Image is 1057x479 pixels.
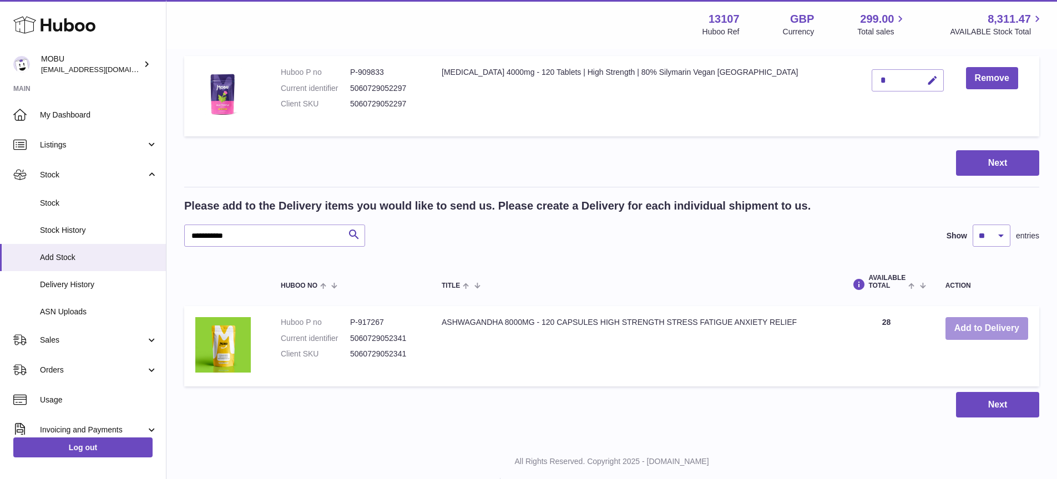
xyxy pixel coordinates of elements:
[40,198,158,208] span: Stock
[350,317,419,328] dd: P-917267
[281,99,350,109] dt: Client SKU
[702,27,740,37] div: Huboo Ref
[40,335,146,345] span: Sales
[945,317,1028,340] button: Add to Delivery
[175,456,1048,467] p: All Rights Reserved. Copyright 2025 - [DOMAIN_NAME]
[40,365,146,375] span: Orders
[709,12,740,27] strong: 13107
[41,54,141,75] div: MOBU
[281,83,350,94] dt: Current identifier
[40,170,146,180] span: Stock
[184,198,811,213] h2: Please add to the Delivery items you would like to send us. Please create a Delivery for each ind...
[195,67,251,123] img: Milk Thistle 4000mg - 120 Tablets | High Strength | 80% Silymarin Vegan UK
[442,282,460,289] span: Title
[40,395,158,405] span: Usage
[350,67,419,78] dd: P-909833
[13,437,153,457] a: Log out
[966,67,1018,90] button: Remove
[281,349,350,359] dt: Client SKU
[41,65,163,74] span: [EMAIL_ADDRESS][DOMAIN_NAME]
[431,306,838,386] td: ASHWAGANDHA 8000MG - 120 CAPSULES HIGH STRENGTH STRESS FATIGUE ANXIETY RELIEF
[281,67,350,78] dt: Huboo P no
[945,282,1028,289] div: Action
[956,392,1039,418] button: Next
[350,83,419,94] dd: 5060729052297
[13,56,30,73] img: mo@mobu.co.uk
[956,150,1039,176] button: Next
[947,231,967,241] label: Show
[868,274,906,289] span: AVAILABLE Total
[950,27,1044,37] span: AVAILABLE Stock Total
[281,333,350,344] dt: Current identifier
[790,12,814,27] strong: GBP
[40,307,158,317] span: ASN Uploads
[40,279,158,290] span: Delivery History
[860,12,894,27] span: 299.00
[350,99,419,109] dd: 5060729052297
[40,110,158,120] span: My Dashboard
[1016,231,1039,241] span: entries
[281,317,350,328] dt: Huboo P no
[857,27,907,37] span: Total sales
[838,306,934,386] td: 28
[950,12,1044,37] a: 8,311.47 AVAILABLE Stock Total
[40,225,158,236] span: Stock History
[350,333,419,344] dd: 5060729052341
[40,140,146,150] span: Listings
[988,12,1031,27] span: 8,311.47
[195,317,251,373] img: ASHWAGANDHA 8000MG - 120 CAPSULES HIGH STRENGTH STRESS FATIGUE ANXIETY RELIEF
[40,252,158,263] span: Add Stock
[281,282,317,289] span: Huboo no
[783,27,815,37] div: Currency
[431,56,861,136] td: [MEDICAL_DATA] 4000mg - 120 Tablets | High Strength | 80% Silymarin Vegan [GEOGRAPHIC_DATA]
[857,12,907,37] a: 299.00 Total sales
[40,425,146,435] span: Invoicing and Payments
[350,349,419,359] dd: 5060729052341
